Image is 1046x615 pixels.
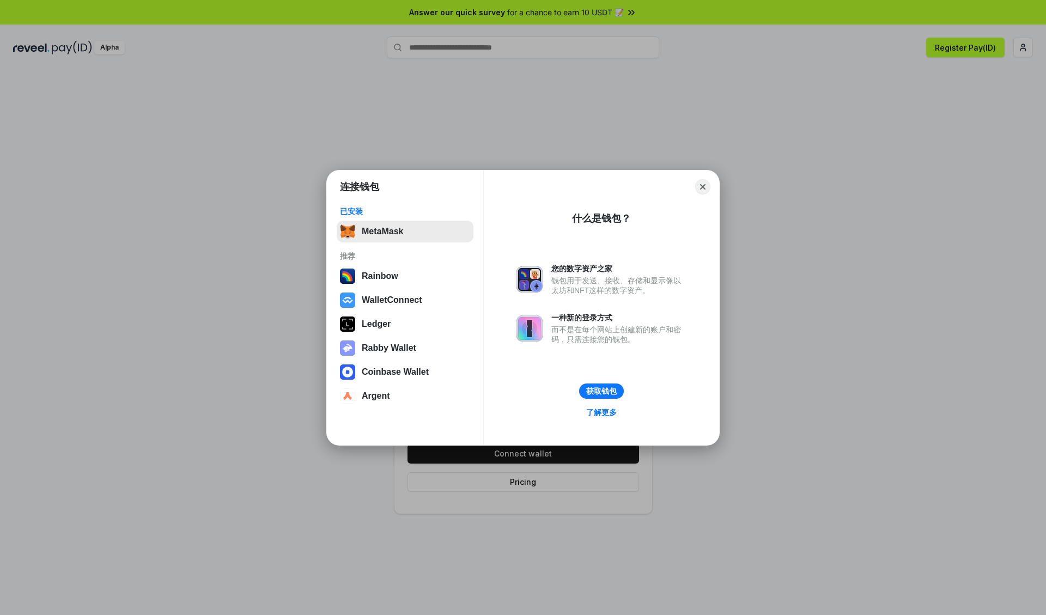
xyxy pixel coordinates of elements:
[516,315,543,342] img: svg+xml,%3Csvg%20xmlns%3D%22http%3A%2F%2Fwww.w3.org%2F2000%2Fsvg%22%20fill%3D%22none%22%20viewBox...
[340,293,355,308] img: svg+xml,%3Csvg%20width%3D%2228%22%20height%3D%2228%22%20viewBox%3D%220%200%2028%2028%22%20fill%3D...
[362,227,403,236] div: MetaMask
[362,367,429,377] div: Coinbase Wallet
[340,364,355,380] img: svg+xml,%3Csvg%20width%3D%2228%22%20height%3D%2228%22%20viewBox%3D%220%200%2028%2028%22%20fill%3D...
[340,269,355,284] img: svg+xml,%3Csvg%20width%3D%22120%22%20height%3D%22120%22%20viewBox%3D%220%200%20120%20120%22%20fil...
[362,319,391,329] div: Ledger
[337,337,473,359] button: Rabby Wallet
[340,224,355,239] img: svg+xml,%3Csvg%20fill%3D%22none%22%20height%3D%2233%22%20viewBox%3D%220%200%2035%2033%22%20width%...
[340,206,470,216] div: 已安装
[340,388,355,404] img: svg+xml,%3Csvg%20width%3D%2228%22%20height%3D%2228%22%20viewBox%3D%220%200%2028%2028%22%20fill%3D...
[337,361,473,383] button: Coinbase Wallet
[337,313,473,335] button: Ledger
[337,221,473,242] button: MetaMask
[337,289,473,311] button: WalletConnect
[340,316,355,332] img: svg+xml,%3Csvg%20xmlns%3D%22http%3A%2F%2Fwww.w3.org%2F2000%2Fsvg%22%20width%3D%2228%22%20height%3...
[516,266,543,293] img: svg+xml,%3Csvg%20xmlns%3D%22http%3A%2F%2Fwww.w3.org%2F2000%2Fsvg%22%20fill%3D%22none%22%20viewBox...
[340,251,470,261] div: 推荐
[362,343,416,353] div: Rabby Wallet
[551,325,686,344] div: 而不是在每个网站上创建新的账户和密码，只需连接您的钱包。
[337,265,473,287] button: Rainbow
[362,271,398,281] div: Rainbow
[586,407,617,417] div: 了解更多
[340,180,379,193] h1: 连接钱包
[551,313,686,322] div: 一种新的登录方式
[580,405,623,419] a: 了解更多
[340,340,355,356] img: svg+xml,%3Csvg%20xmlns%3D%22http%3A%2F%2Fwww.w3.org%2F2000%2Fsvg%22%20fill%3D%22none%22%20viewBox...
[586,386,617,396] div: 获取钱包
[579,383,624,399] button: 获取钱包
[362,295,422,305] div: WalletConnect
[551,264,686,273] div: 您的数字资产之家
[337,385,473,407] button: Argent
[551,276,686,295] div: 钱包用于发送、接收、存储和显示像以太坊和NFT这样的数字资产。
[362,391,390,401] div: Argent
[572,212,631,225] div: 什么是钱包？
[695,179,710,194] button: Close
